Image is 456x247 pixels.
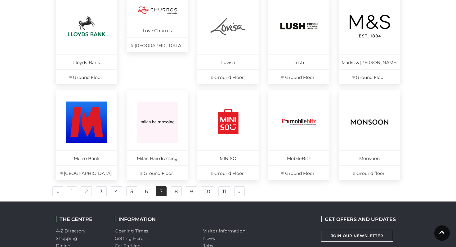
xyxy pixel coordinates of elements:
p: Love Churros [127,23,188,37]
p: Monsoon [339,150,400,165]
a: News [203,236,215,241]
a: MINISO Ground Floor [197,90,259,180]
p: [GEOGRAPHIC_DATA] [127,37,188,52]
a: 1 [67,186,77,196]
p: Ground Floor [339,69,400,84]
span: « [56,189,59,193]
a: 9 [186,186,197,196]
a: 2 [81,186,92,196]
a: Metro Bank [GEOGRAPHIC_DATA] [56,90,117,180]
p: Ground floor [339,165,400,180]
a: 8 [171,186,182,196]
a: 4 [111,186,122,196]
a: 11 [218,186,230,196]
a: Previous [52,186,63,196]
p: MobileBitz [268,150,329,165]
p: Ground Floor [127,165,188,180]
h2: GET OFFERS AND UPDATES [321,216,396,222]
p: Milan Hairdressing [127,150,188,165]
p: Lloyds Bank [56,54,117,69]
a: Monsoon Ground floor [339,90,400,180]
a: Milan Hairdressing Ground Floor [127,90,188,180]
a: 3 [96,186,107,196]
p: [GEOGRAPHIC_DATA] [56,165,117,180]
h2: THE CENTRE [56,216,105,222]
p: Ground Floor [56,69,117,84]
a: Visitor information [203,228,245,234]
a: 7 [156,186,167,196]
span: » [238,189,241,193]
a: MobileBitz Ground Floor [268,90,329,180]
a: 6 [141,187,152,197]
a: A-Z Directory [56,228,85,234]
a: 5 [126,186,137,196]
p: Marks & [PERSON_NAME] [339,54,400,69]
p: Ground Floor [268,165,329,180]
a: Next [234,186,245,196]
a: Opening Times [115,228,148,234]
p: Ground Floor [197,165,259,180]
p: MINISO [197,150,259,165]
p: Lush [268,54,329,69]
a: Shopping [56,236,77,241]
h2: INFORMATION [115,216,194,222]
p: Ground Floor [197,69,259,84]
p: Metro Bank [56,150,117,165]
a: Join Our Newsletter [321,230,393,242]
a: 10 [201,186,214,196]
a: Getting Here [115,236,143,241]
p: Lovisa [197,54,259,69]
p: Ground Floor [268,69,329,84]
